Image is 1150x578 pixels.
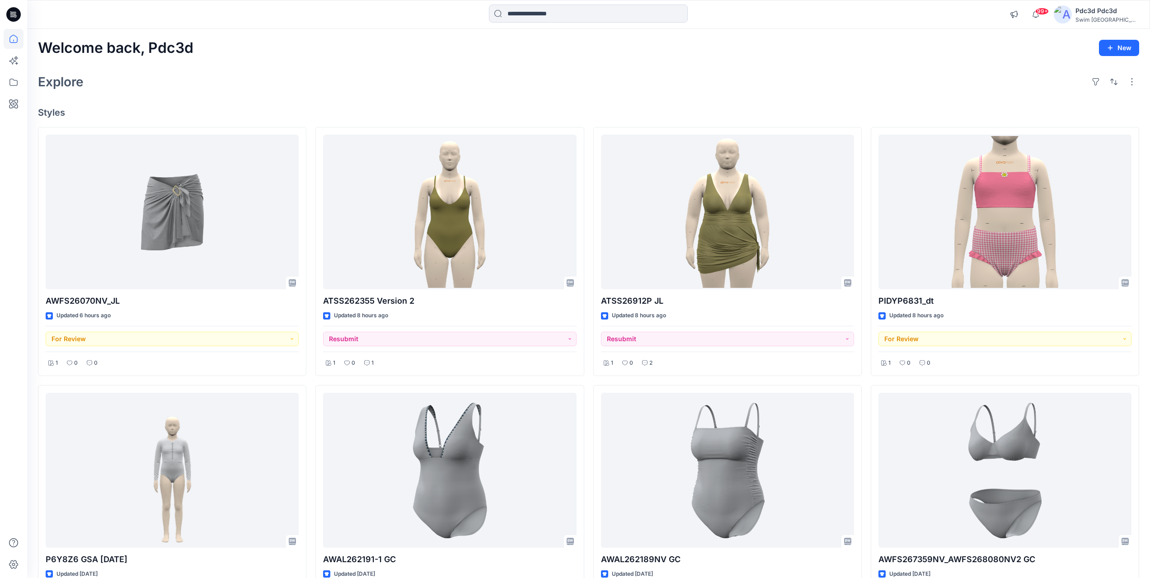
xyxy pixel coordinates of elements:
a: AWFS26070NV_JL [46,135,299,290]
p: Updated 8 hours ago [889,311,943,320]
h2: Explore [38,75,84,89]
a: AWAL262189NV GC [601,393,854,548]
p: 2 [649,358,652,368]
span: 99+ [1035,8,1049,15]
div: Pdc3d Pdc3d [1075,5,1139,16]
a: P6Y8Z6 GSA 2025.09.02 [46,393,299,548]
p: AWAL262189NV GC [601,553,854,566]
p: AWFS267359NV_AWFS268080NV2 GC [878,553,1131,566]
img: avatar [1054,5,1072,23]
p: 1 [56,358,58,368]
a: ATSS26912P JL [601,135,854,290]
p: Updated 8 hours ago [334,311,388,320]
p: Updated 6 hours ago [56,311,111,320]
p: 0 [94,358,98,368]
p: P6Y8Z6 GSA [DATE] [46,553,299,566]
h2: Welcome back, Pdc3d [38,40,193,56]
button: New [1099,40,1139,56]
p: 0 [352,358,355,368]
p: 1 [888,358,891,368]
p: 1 [333,358,335,368]
a: AWAL262191-1 GC [323,393,576,548]
p: AWAL262191-1 GC [323,553,576,566]
p: Updated 8 hours ago [612,311,666,320]
a: ATSS262355 Version 2 [323,135,576,290]
div: Swim [GEOGRAPHIC_DATA] [1075,16,1139,23]
p: 1 [611,358,613,368]
h4: Styles [38,107,1139,118]
p: 0 [74,358,78,368]
p: PIDYP6831_dt [878,295,1131,307]
p: 0 [629,358,633,368]
a: PIDYP6831_dt [878,135,1131,290]
p: 0 [907,358,911,368]
p: ATSS262355 Version 2 [323,295,576,307]
p: 0 [927,358,930,368]
a: AWFS267359NV_AWFS268080NV2 GC [878,393,1131,548]
p: AWFS26070NV_JL [46,295,299,307]
p: 1 [371,358,374,368]
p: ATSS26912P JL [601,295,854,307]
